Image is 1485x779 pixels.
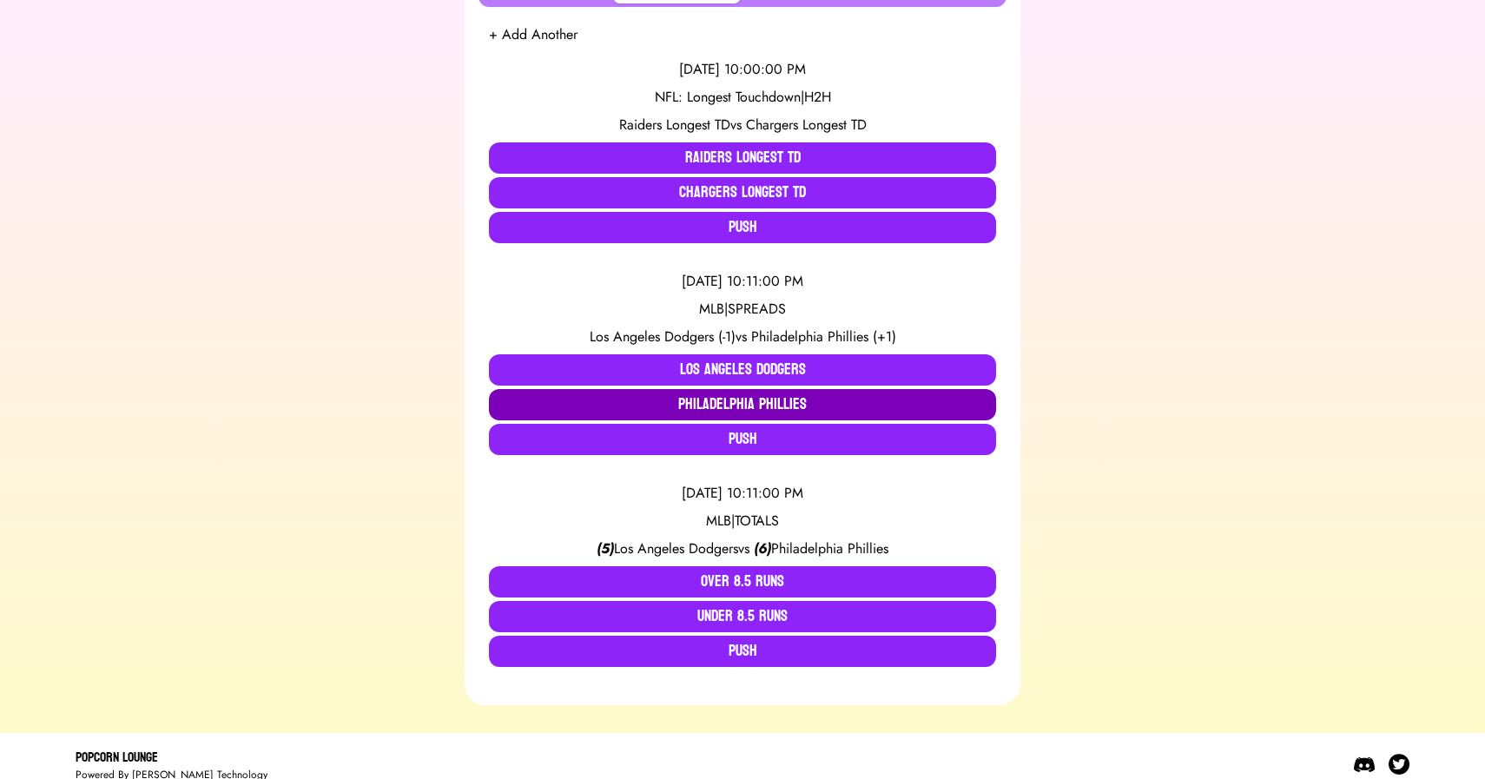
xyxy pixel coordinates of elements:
div: MLB | TOTALS [489,511,996,531]
button: Push [489,636,996,667]
div: [DATE] 10:00:00 PM [489,59,996,80]
div: Popcorn Lounge [76,747,267,768]
div: vs [489,538,996,559]
button: Philadelphia Phillies [489,389,996,420]
img: Twitter [1389,754,1409,775]
div: [DATE] 10:11:00 PM [489,271,996,292]
div: vs [489,115,996,135]
span: Los Angeles Dodgers [614,538,738,558]
button: Los Angeles Dodgers [489,354,996,386]
button: Over 8.5 Runs [489,566,996,597]
span: ( 6 ) [754,538,771,558]
span: ( 5 ) [597,538,614,558]
img: Discord [1354,754,1375,775]
div: NFL: Longest Touchdown | H2H [489,87,996,108]
div: vs [489,327,996,347]
span: Los Angeles Dodgers (-1) [590,327,736,347]
button: Raiders Longest TD [489,142,996,174]
button: Push [489,424,996,455]
span: Raiders Longest TD [619,115,730,135]
div: MLB | SPREADS [489,299,996,320]
div: [DATE] 10:11:00 PM [489,483,996,504]
button: + Add Another [489,24,577,45]
button: Push [489,212,996,243]
span: Chargers Longest TD [746,115,867,135]
span: Philadelphia Phillies [771,538,888,558]
button: Under 8.5 Runs [489,601,996,632]
span: Philadelphia Phillies (+1) [751,327,896,347]
button: Chargers Longest TD [489,177,996,208]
